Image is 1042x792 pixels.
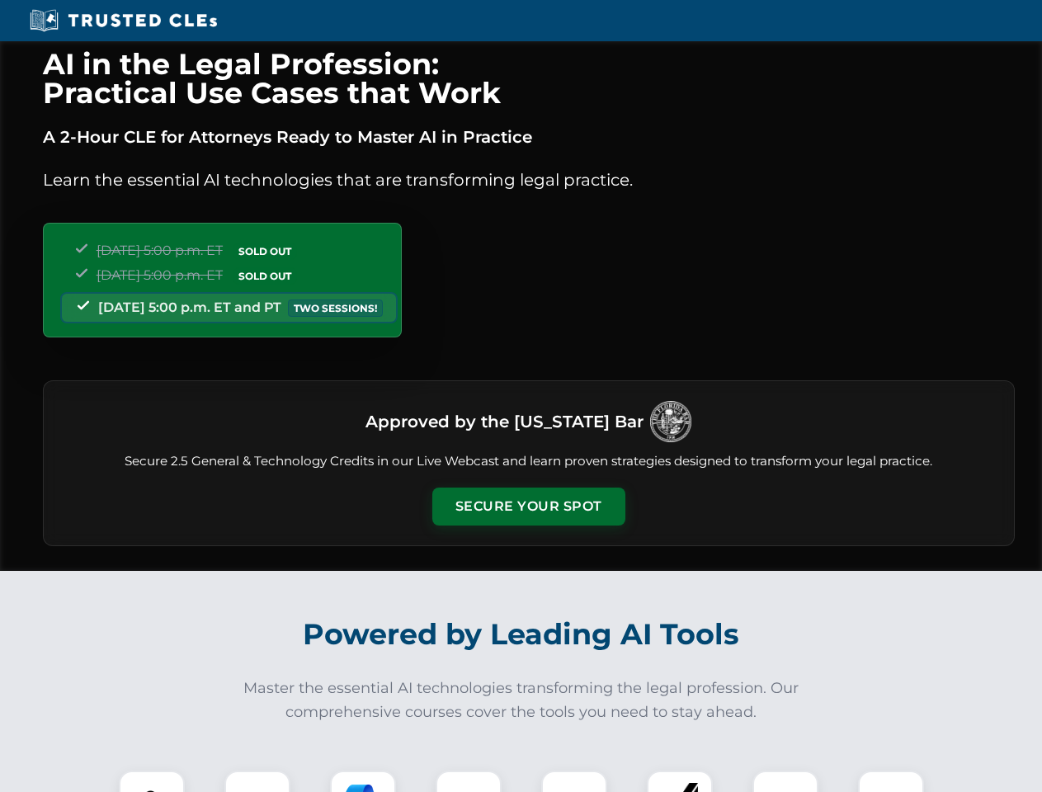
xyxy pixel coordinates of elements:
h2: Powered by Leading AI Tools [64,606,978,663]
p: Master the essential AI technologies transforming the legal profession. Our comprehensive courses... [233,676,810,724]
span: [DATE] 5:00 p.m. ET [97,267,223,283]
img: Logo [650,401,691,442]
span: SOLD OUT [233,243,297,260]
span: SOLD OUT [233,267,297,285]
h1: AI in the Legal Profession: Practical Use Cases that Work [43,49,1015,107]
img: Trusted CLEs [25,8,222,33]
span: [DATE] 5:00 p.m. ET [97,243,223,258]
p: Learn the essential AI technologies that are transforming legal practice. [43,167,1015,193]
p: Secure 2.5 General & Technology Credits in our Live Webcast and learn proven strategies designed ... [64,452,994,471]
button: Secure Your Spot [432,488,625,526]
p: A 2-Hour CLE for Attorneys Ready to Master AI in Practice [43,124,1015,150]
h3: Approved by the [US_STATE] Bar [365,407,644,436]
